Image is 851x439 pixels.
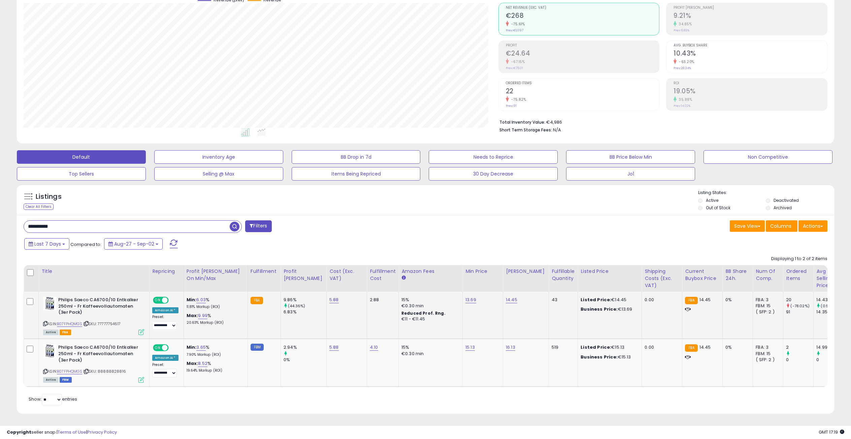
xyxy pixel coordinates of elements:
[401,316,457,322] div: €11 - €11.45
[774,205,792,211] label: Archived
[581,297,636,303] div: €14.45
[706,197,718,203] label: Active
[401,303,457,309] div: €0.30 min
[57,321,82,327] a: B07FPHQMGS
[786,344,813,350] div: 2
[790,303,809,309] small: (-78.02%)
[725,268,750,282] div: BB Share 24h.
[401,297,457,303] div: 15%
[756,344,778,350] div: FBA: 3
[284,344,326,350] div: 2.94%
[506,6,659,10] span: Net Revenue (Exc. VAT)
[674,82,827,85] span: ROI
[284,268,324,282] div: Profit [PERSON_NAME]
[198,360,207,367] a: 8.52
[509,22,525,27] small: -75.61%
[104,238,163,250] button: Aug-27 - Sep-02
[152,307,178,313] div: Amazon AI *
[581,344,636,350] div: €15.13
[506,87,659,96] h2: 22
[168,345,178,351] span: OFF
[292,150,421,164] button: BB Drop in 7d
[699,344,711,350] span: 14.45
[816,297,844,303] div: 14.43
[725,297,748,303] div: 0%
[566,150,695,164] button: BB Price Below Min
[60,377,72,383] span: FBM
[292,167,421,181] button: Items Being Repriced
[506,28,523,32] small: Prev: €1,097
[725,344,748,350] div: 0%
[43,330,59,335] span: All listings currently available for purchase on Amazon
[370,268,396,282] div: Fulfillment Cost
[509,59,525,64] small: -67.15%
[506,268,546,275] div: [PERSON_NAME]
[43,377,59,383] span: All listings currently available for purchase on Amazon
[816,344,844,350] div: 14.99
[251,297,263,304] small: FBA
[187,344,197,350] b: Min:
[581,344,611,350] b: Listed Price:
[698,190,834,196] p: Listing States:
[187,320,242,325] p: 20.63% Markup (ROI)
[187,313,242,325] div: %
[645,268,679,289] div: Shipping Costs (Exc. VAT)
[465,344,475,351] a: 15.13
[581,354,618,360] b: Business Price:
[58,344,140,365] b: Philips Saeco CA6700/10 Entkalker 250ml - Fr Kaffeevollautomaten (3er Pack)
[154,345,162,351] span: ON
[198,312,207,319] a: 9.99
[187,352,242,357] p: 7.90% Markup (ROI)
[429,150,558,164] button: Needs to Reprice
[187,360,198,367] b: Max:
[284,357,326,363] div: 0%
[24,203,54,210] div: Clear All Filters
[506,66,523,70] small: Prev: €75.01
[821,303,836,309] small: (0.56%)
[581,354,636,360] div: €15.13
[581,268,639,275] div: Listed Price
[43,344,144,382] div: ASIN:
[674,104,690,108] small: Prev: 14.02%
[786,268,811,282] div: Ordered Items
[58,429,86,435] a: Terms of Use
[401,310,446,316] b: Reduced Prof. Rng.
[187,268,245,282] div: Profit [PERSON_NAME] on Min/Max
[677,97,692,102] small: 35.88%
[429,167,558,181] button: 30 Day Decrease
[43,344,57,358] img: 414TazOsnnL._SL40_.jpg
[284,297,326,303] div: 9.86%
[187,296,197,303] b: Min:
[152,315,178,330] div: Preset:
[674,28,689,32] small: Prev: 6.83%
[506,82,659,85] span: Ordered Items
[674,66,691,70] small: Prev: 28.34%
[43,297,57,310] img: 414TazOsnnL._SL40_.jpg
[83,321,121,326] span: | SKU: 77777754617
[401,268,460,275] div: Amazon Fees
[370,297,393,303] div: 2.88
[251,344,264,351] small: FBM
[703,150,832,164] button: Non Competitive
[152,355,178,361] div: Amazon AI *
[70,241,101,248] span: Compared to:
[187,297,242,309] div: %
[41,268,146,275] div: Title
[152,363,178,378] div: Preset:
[756,268,780,282] div: Num of Comp.
[816,357,844,363] div: 0
[187,360,242,373] div: %
[766,220,797,232] button: Columns
[506,344,515,351] a: 16.13
[288,303,305,309] small: (44.36%)
[245,220,271,232] button: Filters
[786,357,813,363] div: 0
[152,268,181,275] div: Repricing
[58,297,140,317] b: Philips Saeco CA6700/10 Entkalker 250ml - Fr Kaffeevollautomaten (3er Pack)
[674,87,827,96] h2: 19.05%
[114,241,154,247] span: Aug-27 - Sep-02
[284,309,326,315] div: 6.83%
[154,167,283,181] button: Selling @ Max
[168,297,178,303] span: OFF
[552,344,572,350] div: 519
